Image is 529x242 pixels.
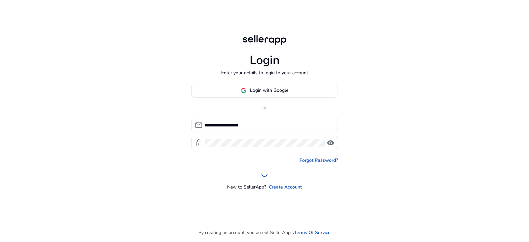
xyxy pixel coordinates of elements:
[300,157,338,164] a: Forgot Password?
[250,87,288,94] span: Login with Google
[327,139,335,147] span: visibility
[191,104,338,111] p: or
[269,184,302,190] a: Create Account
[195,121,203,129] span: mail
[294,229,331,236] a: Terms Of Service
[250,53,280,67] h1: Login
[241,87,247,93] img: google-logo.svg
[191,83,338,98] button: Login with Google
[221,69,308,76] p: Enter your details to login to your account
[227,184,266,190] p: New to SellerApp?
[195,139,203,147] span: lock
